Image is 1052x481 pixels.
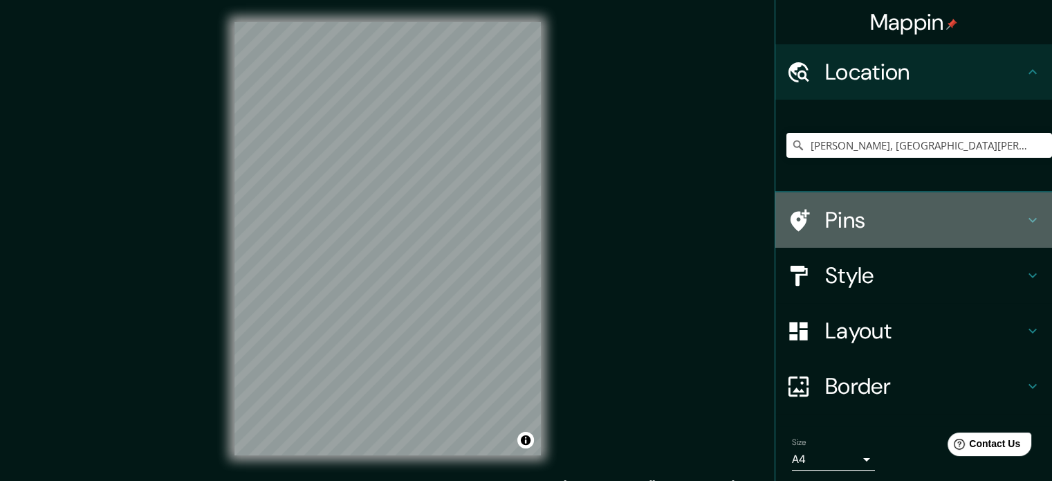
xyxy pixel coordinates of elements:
[786,133,1052,158] input: Pick your city or area
[870,8,958,36] h4: Mappin
[775,192,1052,248] div: Pins
[825,317,1024,345] h4: Layout
[234,22,541,455] canvas: Map
[929,427,1037,466] iframe: Help widget launcher
[775,44,1052,100] div: Location
[517,432,534,448] button: Toggle attribution
[775,248,1052,303] div: Style
[775,359,1052,414] div: Border
[775,303,1052,359] div: Layout
[792,448,875,471] div: A4
[946,19,957,30] img: pin-icon.png
[825,262,1024,289] h4: Style
[825,58,1024,86] h4: Location
[825,372,1024,400] h4: Border
[825,206,1024,234] h4: Pins
[792,437,806,448] label: Size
